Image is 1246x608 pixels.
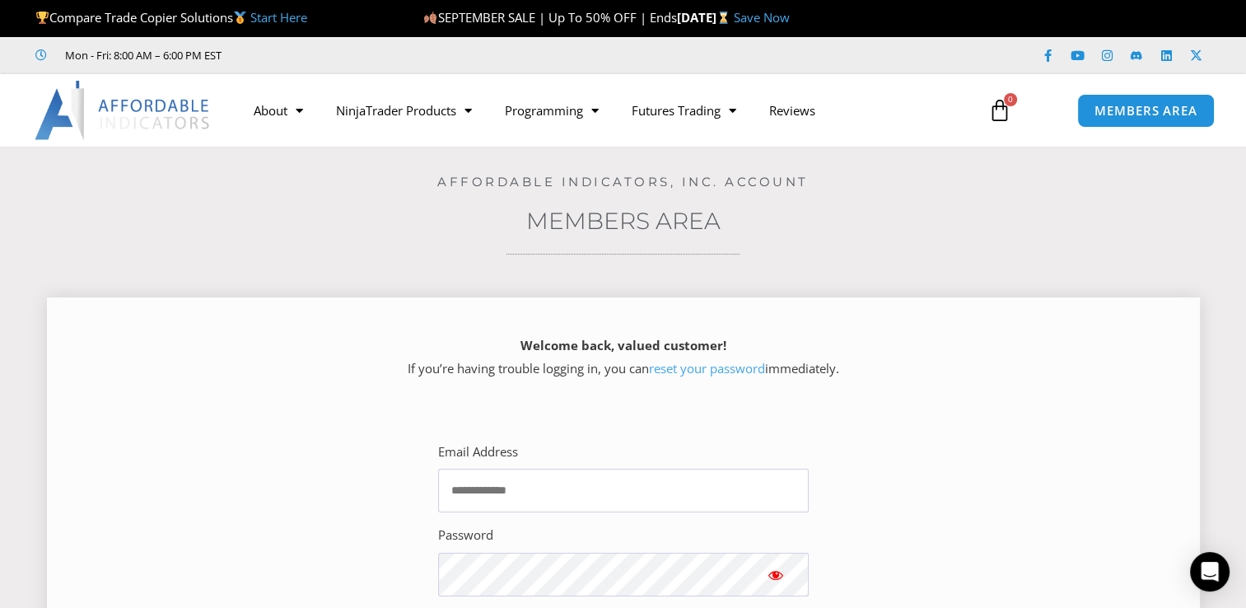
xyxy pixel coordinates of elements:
a: NinjaTrader Products [320,91,488,129]
a: Programming [488,91,615,129]
label: Password [438,524,493,547]
strong: [DATE] [677,9,734,26]
img: 🏆 [36,12,49,24]
label: Email Address [438,441,518,464]
p: If you’re having trouble logging in, you can immediately. [76,334,1171,381]
strong: Welcome back, valued customer! [520,337,726,353]
button: Show password [743,553,809,596]
img: ⌛ [717,12,730,24]
span: MEMBERS AREA [1094,105,1197,117]
img: LogoAI | Affordable Indicators – NinjaTrader [35,81,212,140]
iframe: Customer reviews powered by Trustpilot [245,47,492,63]
div: Open Intercom Messenger [1190,552,1230,592]
a: Start Here [250,9,307,26]
a: 0 [964,87,1036,134]
span: SEPTEMBER SALE | Up To 50% OFF | Ends [423,9,676,26]
a: Members Area [526,207,721,235]
a: MEMBERS AREA [1077,94,1215,128]
a: About [237,91,320,129]
span: Mon - Fri: 8:00 AM – 6:00 PM EST [61,45,222,65]
nav: Menu [237,91,973,129]
a: Save Now [734,9,790,26]
a: reset your password [649,360,765,376]
img: 🍂 [424,12,436,24]
img: 🥇 [234,12,246,24]
span: Compare Trade Copier Solutions [35,9,307,26]
a: Reviews [753,91,832,129]
span: 0 [1004,93,1017,106]
a: Futures Trading [615,91,753,129]
a: Affordable Indicators, Inc. Account [437,174,809,189]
